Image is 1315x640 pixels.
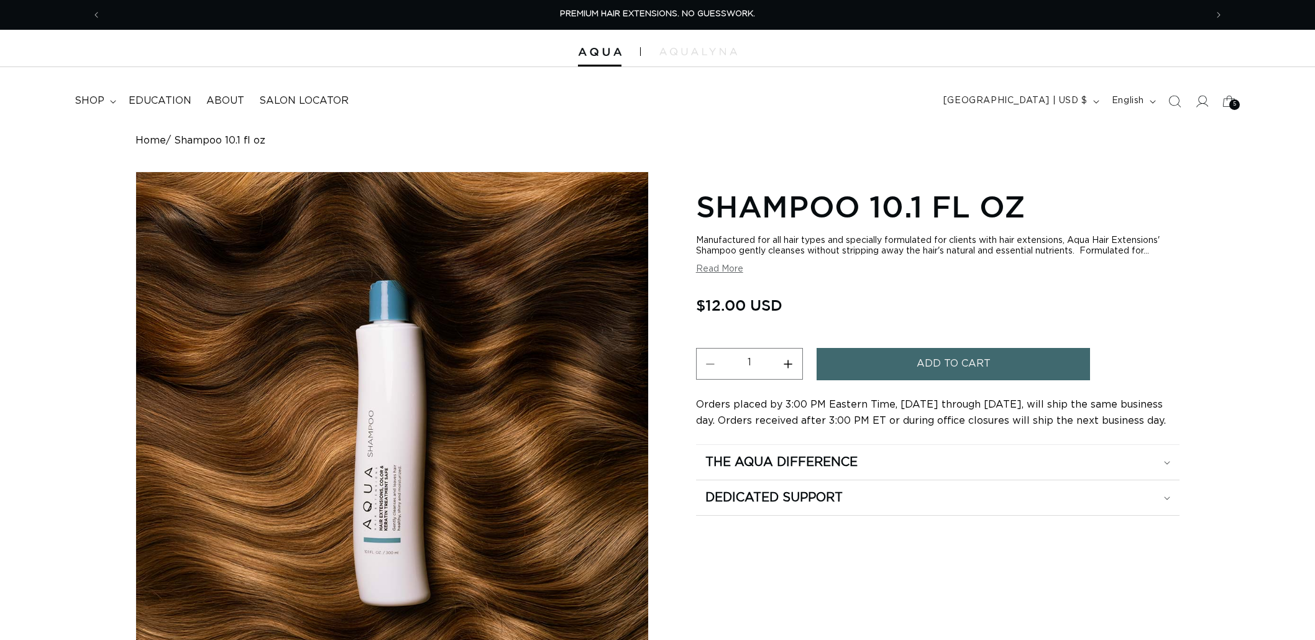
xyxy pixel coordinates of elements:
[696,445,1180,480] summary: The Aqua Difference
[1161,88,1188,115] summary: Search
[75,94,104,107] span: shop
[817,348,1090,380] button: Add to cart
[696,264,743,275] button: Read More
[67,87,121,115] summary: shop
[917,348,991,380] span: Add to cart
[1104,89,1161,113] button: English
[696,187,1180,226] h1: Shampoo 10.1 fl oz
[1205,3,1232,27] button: Next announcement
[705,454,858,470] h2: The Aqua Difference
[199,87,252,115] a: About
[943,94,1088,107] span: [GEOGRAPHIC_DATA] | USD $
[135,135,1180,147] nav: breadcrumbs
[129,94,191,107] span: Education
[252,87,356,115] a: Salon Locator
[560,10,755,18] span: PREMIUM HAIR EXTENSIONS. NO GUESSWORK.
[696,235,1180,257] div: Manufactured for all hair types and specially formulated for clients with hair extensions, Aqua H...
[1233,99,1237,110] span: 5
[259,94,349,107] span: Salon Locator
[696,400,1166,426] span: Orders placed by 3:00 PM Eastern Time, [DATE] through [DATE], will ship the same business day. Or...
[705,490,843,506] h2: Dedicated Support
[936,89,1104,113] button: [GEOGRAPHIC_DATA] | USD $
[121,87,199,115] a: Education
[83,3,110,27] button: Previous announcement
[174,135,265,147] span: Shampoo 10.1 fl oz
[206,94,244,107] span: About
[659,48,737,55] img: aqualyna.com
[578,48,621,57] img: Aqua Hair Extensions
[696,293,782,317] span: $12.00 USD
[696,480,1180,515] summary: Dedicated Support
[135,135,166,147] a: Home
[1112,94,1144,107] span: English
